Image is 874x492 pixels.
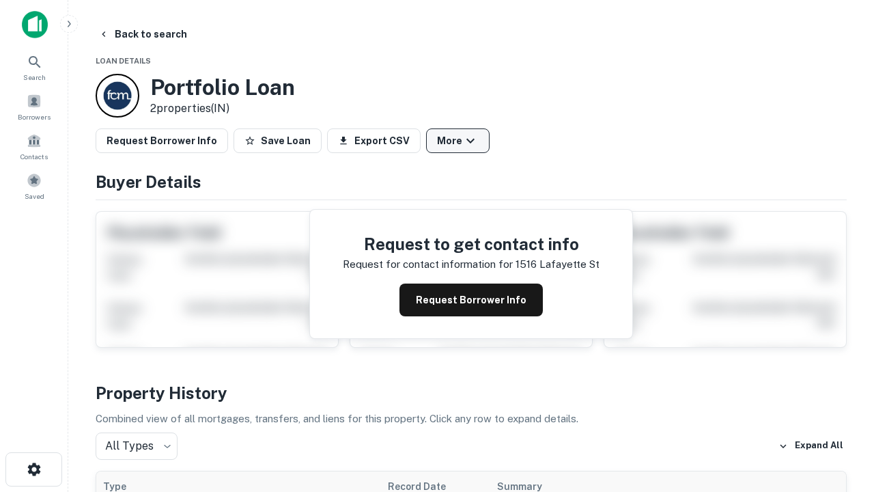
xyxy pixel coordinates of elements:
a: Contacts [4,128,64,165]
img: capitalize-icon.png [22,11,48,38]
p: 2 properties (IN) [150,100,295,117]
span: Borrowers [18,111,51,122]
iframe: Chat Widget [806,339,874,405]
a: Borrowers [4,88,64,125]
span: Search [23,72,46,83]
h3: Portfolio Loan [150,74,295,100]
h4: Request to get contact info [343,232,600,256]
p: Combined view of all mortgages, transfers, and liens for this property. Click any row to expand d... [96,411,847,427]
button: Request Borrower Info [96,128,228,153]
h4: Buyer Details [96,169,847,194]
button: Save Loan [234,128,322,153]
a: Search [4,49,64,85]
span: Saved [25,191,44,202]
div: All Types [96,433,178,460]
button: More [426,128,490,153]
a: Saved [4,167,64,204]
p: 1516 lafayette st [516,256,600,273]
span: Loan Details [96,57,151,65]
button: Expand All [775,436,847,456]
p: Request for contact information for [343,256,513,273]
button: Back to search [93,22,193,46]
button: Request Borrower Info [399,284,543,316]
button: Export CSV [327,128,421,153]
span: Contacts [20,151,48,162]
h4: Property History [96,381,847,405]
